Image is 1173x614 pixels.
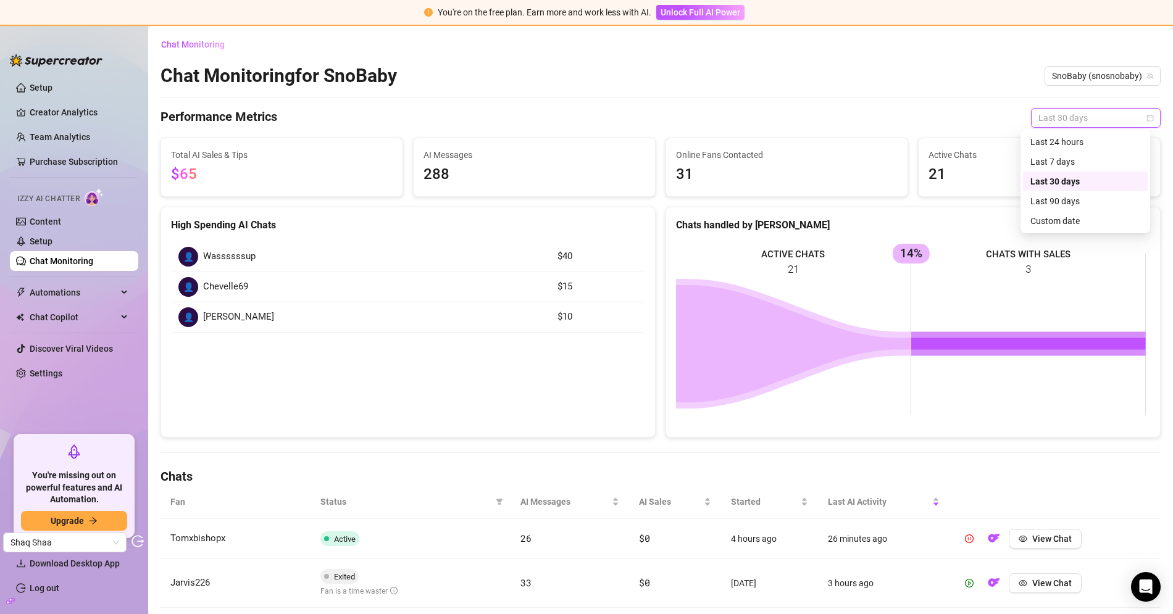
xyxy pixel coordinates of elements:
[721,559,819,608] td: [DATE]
[984,529,1004,549] button: OF
[170,533,225,544] span: Tomxbishopx
[676,148,898,162] span: Online Fans Contacted
[1009,529,1082,549] button: View Chat
[171,165,197,183] span: $65
[1032,578,1072,588] span: View Chat
[178,247,198,267] div: 👤
[511,485,629,519] th: AI Messages
[1146,72,1154,80] span: team
[1032,534,1072,544] span: View Chat
[178,307,198,327] div: 👤
[16,313,24,322] img: Chat Copilot
[30,283,117,302] span: Automations
[21,470,127,506] span: You're missing out on powerful features and AI Automation.
[1023,132,1148,152] div: Last 24 hours
[1023,152,1148,172] div: Last 7 days
[30,368,62,378] a: Settings
[984,573,1004,593] button: OF
[424,8,433,17] span: exclamation-circle
[520,576,531,589] span: 33
[30,558,120,568] span: Download Desktop App
[131,535,144,547] span: logout
[203,280,248,294] span: Chevelle69
[30,256,93,266] a: Chat Monitoring
[1146,114,1154,122] span: calendar
[818,559,950,608] td: 3 hours ago
[676,163,898,186] span: 31
[170,577,210,588] span: Jarvis226
[30,217,61,226] a: Content
[929,148,1150,162] span: Active Chats
[1019,534,1027,543] span: eye
[30,307,117,327] span: Chat Copilot
[676,217,1150,233] div: Chats handled by [PERSON_NAME]
[988,576,1000,589] img: OF
[6,597,15,605] span: build
[67,444,81,459] span: rocket
[161,35,235,54] button: Chat Monitoring
[30,83,52,93] a: Setup
[51,516,84,526] span: Upgrade
[520,495,609,508] span: AI Messages
[10,533,119,552] span: Shaq Shaa
[30,132,90,142] a: Team Analytics
[161,108,277,128] h4: Performance Metrics
[16,558,26,568] span: download
[320,587,398,595] span: Fan is a time waster
[10,54,102,67] img: logo-BBDzfeDw.svg
[161,468,1161,485] h4: Chats
[17,193,80,205] span: Izzy AI Chatter
[203,310,274,325] span: [PERSON_NAME]
[965,534,974,543] span: pause-circle
[661,7,740,17] span: Unlock Full AI Power
[30,344,113,354] a: Discover Viral Videos
[438,7,651,17] span: You're on the free plan. Earn more and work less with AI.
[639,576,649,589] span: $0
[1030,155,1140,168] div: Last 7 days
[721,485,819,519] th: Started
[731,495,799,508] span: Started
[89,517,98,525] span: arrow-right
[334,534,356,544] span: Active
[161,64,397,88] h2: Chat Monitoring for SnoBaby
[320,495,491,508] span: Status
[965,579,974,587] span: play-circle
[496,498,503,505] span: filter
[984,536,1004,546] a: OF
[818,519,950,559] td: 26 minutes ago
[1030,194,1140,208] div: Last 90 days
[21,511,127,531] button: Upgradearrow-right
[1023,191,1148,211] div: Last 90 days
[1023,211,1148,231] div: Custom date
[161,39,225,49] span: Chat Monitoring
[178,277,198,297] div: 👤
[818,485,950,519] th: Last AI Activity
[656,5,745,20] button: Unlock Full AI Power
[984,581,1004,591] a: OF
[30,102,128,122] a: Creator Analytics
[639,495,701,508] span: AI Sales
[171,148,393,162] span: Total AI Sales & Tips
[1030,135,1140,149] div: Last 24 hours
[85,188,104,206] img: AI Chatter
[30,236,52,246] a: Setup
[30,152,128,172] a: Purchase Subscription
[1019,579,1027,587] span: eye
[721,519,819,559] td: 4 hours ago
[1030,214,1140,228] div: Custom date
[557,310,638,325] article: $10
[390,587,398,594] span: info-circle
[629,485,721,519] th: AI Sales
[16,288,26,297] span: thunderbolt
[171,217,645,233] div: High Spending AI Chats
[988,532,1000,544] img: OF
[639,532,649,544] span: $0
[30,583,59,593] a: Log out
[1038,109,1153,127] span: Last 30 days
[161,485,311,519] th: Fan
[557,249,638,264] article: $40
[493,492,506,511] span: filter
[557,280,638,294] article: $15
[334,572,355,581] span: Exited
[424,148,645,162] span: AI Messages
